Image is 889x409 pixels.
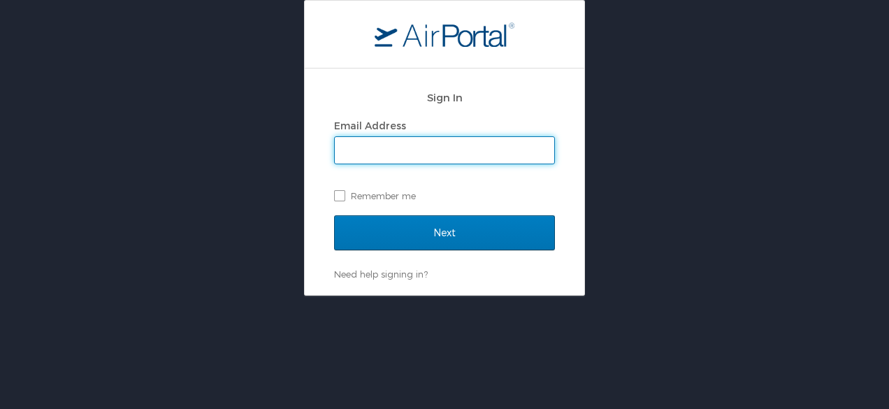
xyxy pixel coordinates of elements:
label: Email Address [334,120,406,131]
label: Remember me [334,185,555,206]
img: logo [375,22,514,47]
a: Need help signing in? [334,268,428,280]
h2: Sign In [334,89,555,106]
input: Next [334,215,555,250]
